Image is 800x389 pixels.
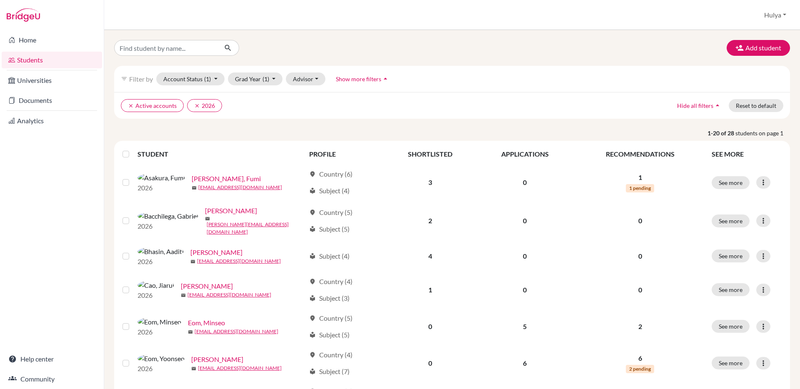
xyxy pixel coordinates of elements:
[286,72,325,85] button: Advisor
[579,251,702,261] p: 0
[677,102,713,109] span: Hide all filters
[381,75,390,83] i: arrow_drop_up
[309,171,316,177] span: location_on
[309,350,352,360] div: Country (4)
[128,103,134,109] i: clear
[137,221,198,231] p: 2026
[476,272,573,308] td: 0
[574,144,707,164] th: RECOMMENDATIONS
[309,278,316,285] span: location_on
[188,329,193,334] span: mail
[205,206,257,216] a: [PERSON_NAME]
[309,253,316,259] span: local_library
[760,7,790,23] button: Hulya
[137,173,185,183] img: Asakura, Fumi
[309,187,316,194] span: local_library
[309,293,350,303] div: Subject (3)
[707,129,735,137] strong: 1-20 of 28
[194,103,200,109] i: clear
[228,72,283,85] button: Grad Year(1)
[476,345,573,382] td: 6
[197,257,281,265] a: [EMAIL_ADDRESS][DOMAIN_NAME]
[579,216,702,226] p: 0
[205,216,210,221] span: mail
[309,209,316,216] span: location_on
[712,357,750,369] button: See more
[262,75,269,82] span: (1)
[476,144,573,164] th: APPLICATIONS
[626,184,654,192] span: 1 pending
[309,330,350,340] div: Subject (5)
[384,164,476,201] td: 3
[579,285,702,295] p: 0
[2,112,102,129] a: Analytics
[187,291,271,299] a: [EMAIL_ADDRESS][DOMAIN_NAME]
[190,259,195,264] span: mail
[384,144,476,164] th: SHORTLISTED
[626,365,654,373] span: 2 pending
[137,317,181,327] img: Eom, Minseo
[2,72,102,89] a: Universities
[384,308,476,345] td: 0
[309,226,316,232] span: local_library
[329,72,397,85] button: Show more filtersarrow_drop_up
[476,201,573,241] td: 0
[579,322,702,332] p: 2
[707,144,787,164] th: SEE MORE
[114,40,217,56] input: Find student by name...
[137,364,185,374] p: 2026
[181,281,233,291] a: [PERSON_NAME]
[309,169,352,179] div: Country (6)
[727,40,790,56] button: Add student
[137,257,184,267] p: 2026
[195,328,278,335] a: [EMAIL_ADDRESS][DOMAIN_NAME]
[309,186,350,196] div: Subject (4)
[2,92,102,109] a: Documents
[579,172,702,182] p: 1
[384,241,476,272] td: 4
[309,251,350,261] div: Subject (4)
[309,313,352,323] div: Country (5)
[713,101,722,110] i: arrow_drop_up
[137,144,304,164] th: STUDENT
[121,75,127,82] i: filter_list
[198,184,282,191] a: [EMAIL_ADDRESS][DOMAIN_NAME]
[712,320,750,333] button: See more
[309,367,350,377] div: Subject (7)
[309,277,352,287] div: Country (4)
[309,352,316,358] span: location_on
[735,129,790,137] span: students on page 1
[579,353,702,363] p: 6
[476,308,573,345] td: 5
[309,368,316,375] span: local_library
[384,345,476,382] td: 0
[309,295,316,302] span: local_library
[137,211,198,221] img: Bacchilega, Gabriel
[670,99,729,112] button: Hide all filtersarrow_drop_up
[137,183,185,193] p: 2026
[188,318,225,328] a: Eom, Minseo
[2,32,102,48] a: Home
[137,280,174,290] img: Cao, Jiarui
[476,164,573,201] td: 0
[156,72,225,85] button: Account Status(1)
[336,75,381,82] span: Show more filters
[121,99,184,112] button: clearActive accounts
[729,99,783,112] button: Reset to default
[712,283,750,296] button: See more
[137,327,181,337] p: 2026
[7,8,40,22] img: Bridge-U
[198,364,282,372] a: [EMAIL_ADDRESS][DOMAIN_NAME]
[712,176,750,189] button: See more
[191,354,243,364] a: [PERSON_NAME]
[309,332,316,338] span: local_library
[2,351,102,367] a: Help center
[712,214,750,227] button: See more
[207,221,305,236] a: [PERSON_NAME][EMAIL_ADDRESS][DOMAIN_NAME]
[384,272,476,308] td: 1
[137,290,174,300] p: 2026
[192,174,261,184] a: [PERSON_NAME], Fumi
[309,224,350,234] div: Subject (5)
[309,315,316,322] span: location_on
[2,52,102,68] a: Students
